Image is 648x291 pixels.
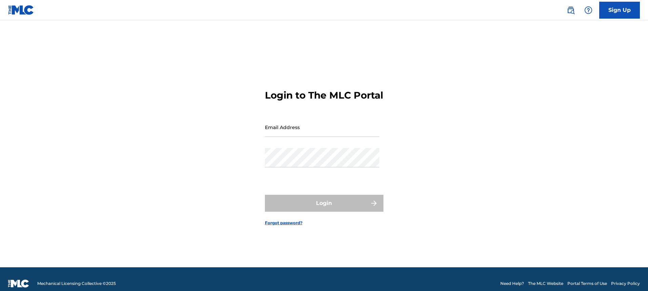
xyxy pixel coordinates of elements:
a: Need Help? [500,280,524,287]
div: Help [582,3,595,17]
img: help [584,6,592,14]
h3: Login to The MLC Portal [265,89,383,101]
a: Portal Terms of Use [567,280,607,287]
span: Mechanical Licensing Collective © 2025 [37,280,116,287]
img: logo [8,279,29,288]
a: Sign Up [599,2,640,19]
a: Public Search [564,3,578,17]
a: Privacy Policy [611,280,640,287]
a: Forgot password? [265,220,302,226]
a: The MLC Website [528,280,563,287]
iframe: Chat Widget [614,258,648,291]
img: MLC Logo [8,5,34,15]
img: search [567,6,575,14]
